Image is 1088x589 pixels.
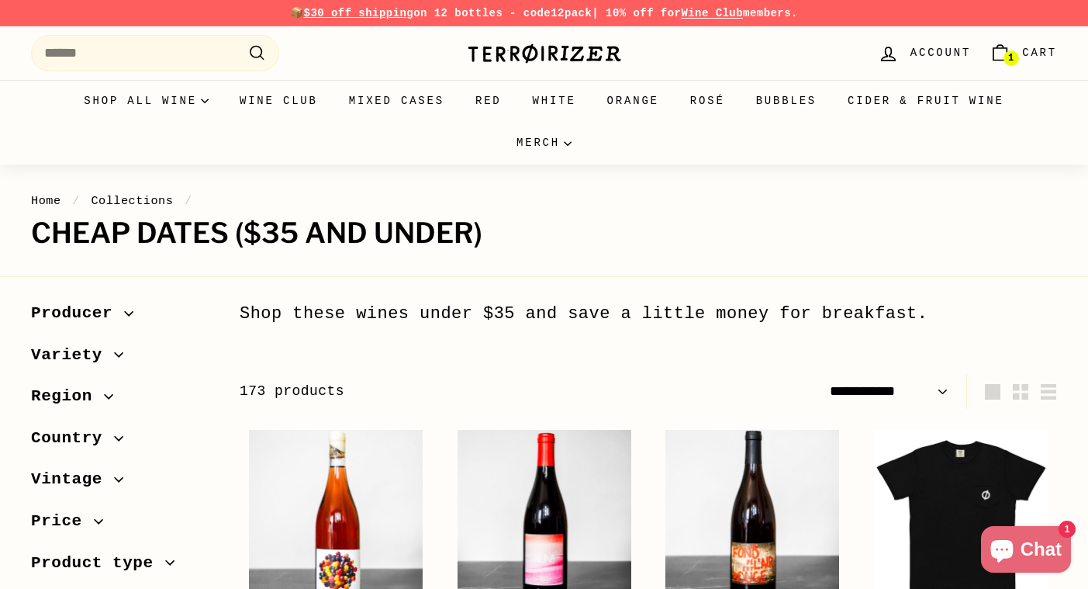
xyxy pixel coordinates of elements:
inbox-online-store-chat: Shopify online store chat [976,526,1076,577]
button: Variety [31,338,215,380]
a: Wine Club [681,7,743,19]
summary: Merch [501,122,587,164]
button: Country [31,421,215,463]
button: Producer [31,296,215,338]
div: 173 products [240,380,648,403]
span: Product type [31,550,165,577]
a: Cart [980,30,1066,76]
span: $30 off shipping [304,7,414,19]
a: White [517,80,592,122]
span: Producer [31,300,124,327]
span: / [68,194,84,208]
nav: breadcrumbs [31,192,1057,210]
p: 📦 on 12 bottles - code | 10% off for members. [31,5,1057,22]
a: Mixed Cases [333,80,460,122]
div: Shop these wines under $35 and save a little money for breakfast. [240,300,1057,327]
span: Account [910,44,971,61]
span: / [181,194,196,208]
button: Price [31,504,215,546]
span: Vintage [31,466,114,493]
a: Collections [91,194,173,208]
a: Home [31,194,61,208]
span: Price [31,508,94,535]
button: Region [31,379,215,421]
a: Wine Club [224,80,333,122]
span: 1 [1008,53,1014,64]
button: Product type [31,546,215,588]
a: Red [460,80,517,122]
strong: 12pack [551,7,592,19]
a: Cider & Fruit Wine [832,80,1020,122]
a: Rosé [675,80,741,122]
summary: Shop all wine [68,80,224,122]
button: Vintage [31,463,215,504]
a: Orange [592,80,675,122]
span: Cart [1022,44,1057,61]
a: Account [869,30,980,76]
span: Region [31,383,104,410]
span: Country [31,425,114,452]
h1: Cheap Dates ($35 and under) [31,218,1057,249]
span: Variety [31,342,114,369]
a: Bubbles [741,80,832,122]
